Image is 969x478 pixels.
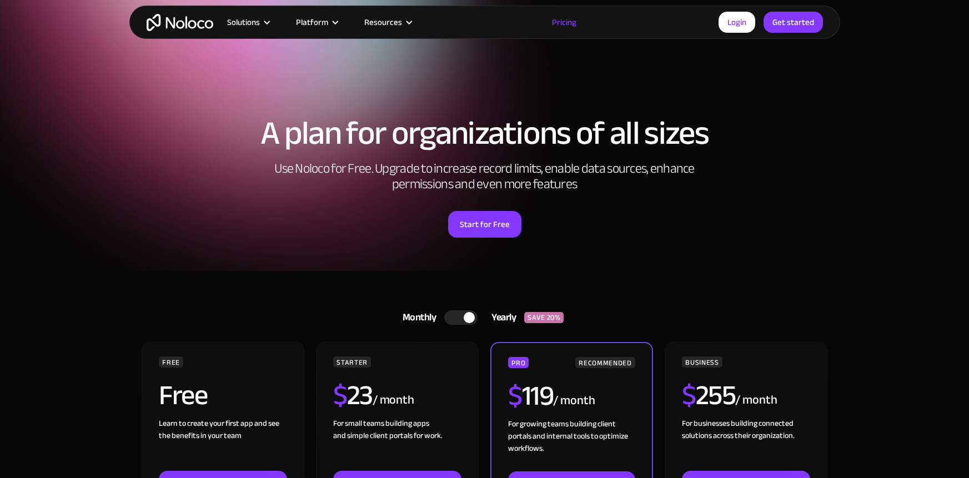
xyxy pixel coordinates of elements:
[764,12,823,33] a: Get started
[682,369,696,421] span: $
[735,391,777,409] div: / month
[140,117,829,150] h1: A plan for organizations of all sizes
[508,418,635,471] div: For growing teams building client portals and internal tools to optimize workflows.
[682,417,810,471] div: For businesses building connected solutions across their organization. ‍
[333,356,370,368] div: STARTER
[364,15,402,29] div: Resources
[333,417,461,471] div: For small teams building apps and simple client portals for work. ‍
[147,14,213,31] a: home
[448,211,521,238] a: Start for Free
[159,381,207,409] h2: Free
[213,15,282,29] div: Solutions
[682,381,735,409] h2: 255
[282,15,350,29] div: Platform
[682,356,722,368] div: BUSINESS
[159,356,183,368] div: FREE
[524,312,564,323] div: SAVE 20%
[296,15,328,29] div: Platform
[263,161,707,192] h2: Use Noloco for Free. Upgrade to increase record limits, enable data sources, enhance permissions ...
[719,12,755,33] a: Login
[333,381,373,409] h2: 23
[227,15,260,29] div: Solutions
[508,382,553,410] h2: 119
[508,357,529,368] div: PRO
[508,370,522,422] span: $
[333,369,347,421] span: $
[575,357,635,368] div: RECOMMENDED
[159,417,287,471] div: Learn to create your first app and see the benefits in your team ‍
[553,392,595,410] div: / month
[389,309,445,326] div: Monthly
[478,309,524,326] div: Yearly
[538,15,590,29] a: Pricing
[350,15,424,29] div: Resources
[373,391,414,409] div: / month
